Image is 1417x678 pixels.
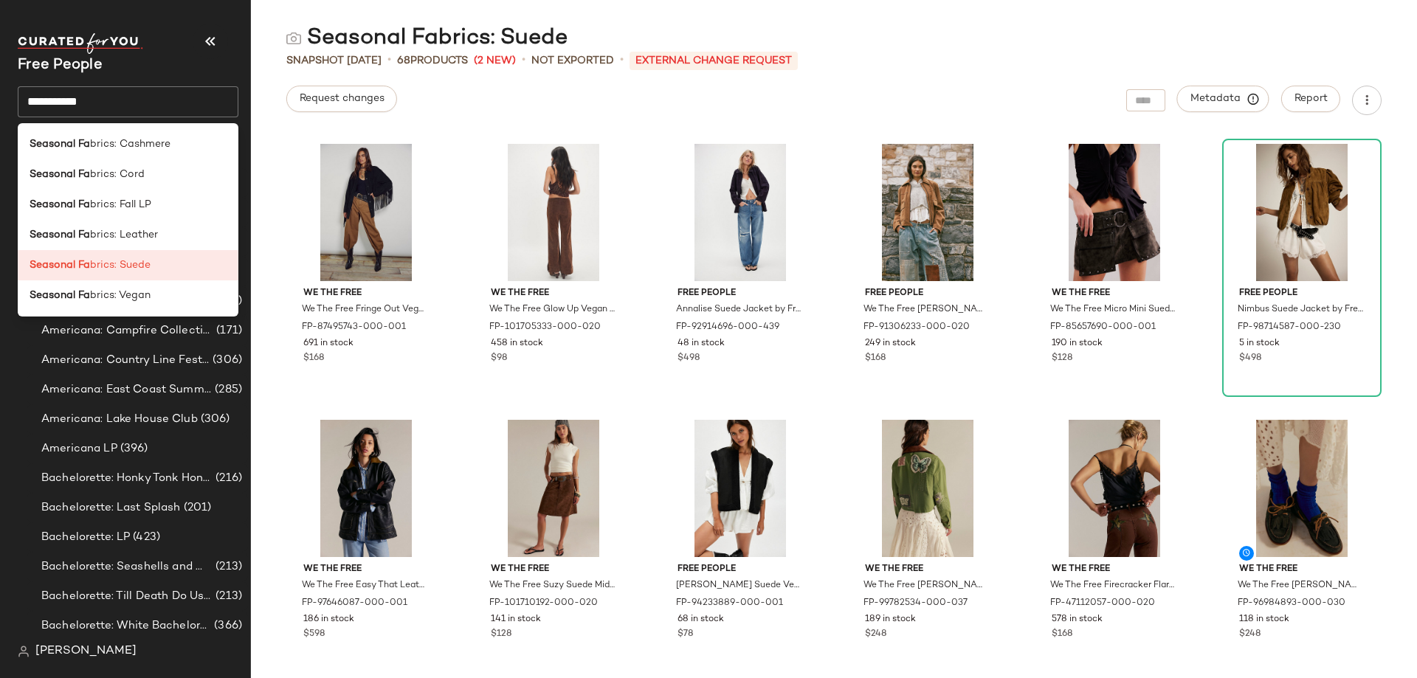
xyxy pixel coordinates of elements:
span: brics: Cashmere [90,136,170,152]
span: $598 [303,628,325,641]
span: 190 in stock [1052,337,1103,350]
span: 68 in stock [678,613,724,626]
img: 47112057_020_a [1040,420,1189,557]
span: 189 in stock [865,613,916,626]
span: Free People [865,287,990,300]
span: FP-47112057-000-020 [1050,597,1155,610]
span: $168 [1052,628,1072,641]
span: Free People [678,563,803,576]
span: Current Company Name [18,58,103,73]
img: 87495743_001_f [292,144,441,281]
span: We The Free Easy That Leather Jacket at Free People in Black, Size: S [302,579,427,592]
img: 91306233_020_e [853,144,1002,281]
span: (213) [213,558,242,575]
span: Americana LP [41,440,117,457]
span: We The Free Fringe Out Vegan Suede Jacket at Free People in Black, Size: XL [302,303,427,316]
span: FP-91306233-000-020 [863,321,970,334]
span: $168 [865,352,886,365]
span: (171) [213,322,242,339]
img: 94233889_001_a [666,420,815,557]
span: Americana: Country Line Festival [41,352,210,369]
span: 141 in stock [491,613,541,626]
span: 118 in stock [1239,613,1289,626]
span: We The Free [1239,563,1365,576]
span: We The Free [PERSON_NAME] Vegan Suede Jacket by Free People in Brown, Size: L [863,303,989,316]
span: FP-96984893-000-030 [1238,597,1345,610]
span: brics: Suede [90,257,151,273]
span: brics: Cord [90,167,145,182]
span: [PERSON_NAME] [35,643,137,660]
span: Americana: East Coast Summer [41,381,212,398]
span: We The Free [491,563,616,576]
img: 99782534_037_b [853,420,1002,557]
span: • [522,52,525,69]
span: (2 New) [474,53,516,69]
button: Request changes [286,86,397,112]
span: • [387,52,391,69]
span: We The Free [491,287,616,300]
span: 578 in stock [1052,613,1103,626]
span: 186 in stock [303,613,354,626]
span: Report [1294,93,1328,105]
span: brics: Fall LP [90,197,151,212]
span: Snapshot [DATE] [286,53,382,69]
span: Bachelorette: Last Splash [41,499,181,516]
img: 96984893_030_c [1227,420,1376,557]
p: External Change Request [630,52,798,70]
span: (366) [211,618,242,634]
img: svg%3e [18,646,30,657]
img: 85657690_001_d [1040,144,1189,281]
span: We The Free [PERSON_NAME] Boat Shoes at Free People in [GEOGRAPHIC_DATA], Size: US 6 [1238,579,1363,592]
button: Report [1281,86,1340,112]
span: $248 [865,628,886,641]
img: svg%3e [286,31,301,46]
span: (201) [181,499,212,516]
span: Americana: Campfire Collective [41,322,213,339]
span: $128 [491,628,511,641]
span: Metadata [1190,92,1257,105]
span: $498 [1239,352,1261,365]
span: (216) [213,470,242,487]
span: Free People [678,287,803,300]
span: $78 [678,628,693,641]
span: Request changes [299,93,385,105]
span: $128 [1052,352,1072,365]
span: (285) [212,381,242,398]
img: 92914696_439_h [666,144,815,281]
img: 101710192_020_a [479,420,628,557]
b: Seasonal Fa [30,136,90,152]
span: FP-101705333-000-020 [489,321,601,334]
span: FP-87495743-000-001 [302,321,406,334]
span: FP-99782534-000-037 [863,597,968,610]
b: Seasonal Fa [30,167,90,182]
span: FP-85657690-000-001 [1050,321,1156,334]
span: We The Free Firecracker Flare Jeans at Free People in Brown, Size: 24 [1050,579,1176,592]
span: $248 [1239,628,1261,641]
span: Not Exported [531,53,614,69]
span: Americana: Lake House Club [41,411,198,428]
span: 5 in stock [1239,337,1280,350]
span: $98 [491,352,507,365]
b: Seasonal Fa [30,288,90,303]
span: 48 in stock [678,337,725,350]
span: (423) [130,529,160,546]
span: We The Free [865,563,990,576]
span: Free People [1239,287,1365,300]
span: Bachelorette: White Bachelorette Outfits [41,618,211,634]
div: Products [397,53,468,69]
span: 691 in stock [303,337,354,350]
span: [PERSON_NAME] Suede Vest Jacket by Free People in Black [676,579,801,592]
span: (306) [198,411,230,428]
b: Seasonal Fa [30,227,90,243]
span: FP-101710192-000-020 [489,597,598,610]
span: Bachelorette: Honky Tonk Honey [41,470,213,487]
span: (396) [117,440,148,457]
span: $498 [678,352,700,365]
span: 68 [397,55,410,66]
img: cfy_white_logo.C9jOOHJF.svg [18,33,143,54]
span: Bachelorette: Till Death Do Us Party [41,588,213,605]
span: We The Free Suzy Suede Midi Skirt at Free People in Brown, Size: 31 [489,579,615,592]
span: FP-97646087-000-001 [302,597,407,610]
img: 98714587_230_e [1227,144,1376,281]
span: $168 [303,352,324,365]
